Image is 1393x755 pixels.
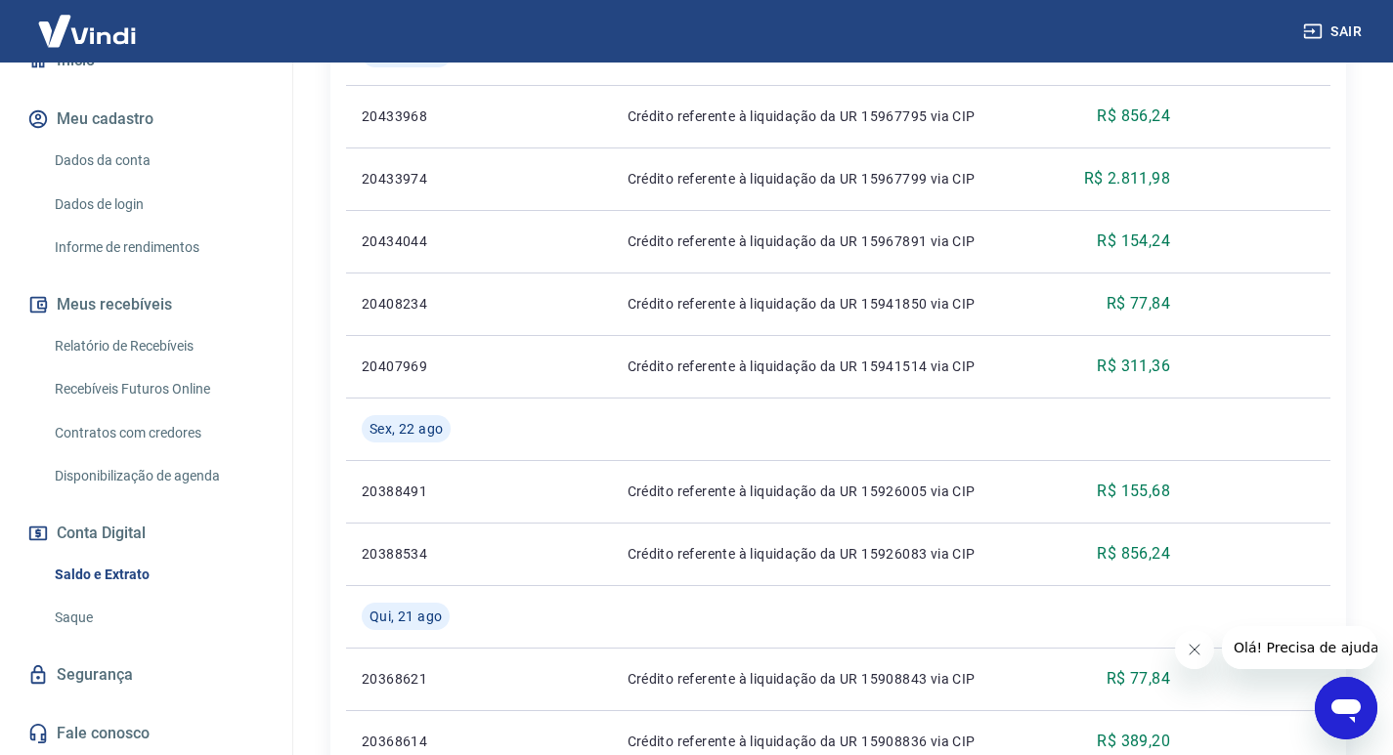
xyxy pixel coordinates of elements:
[362,357,474,376] p: 20407969
[1107,667,1170,691] p: R$ 77,84
[1097,480,1170,503] p: R$ 155,68
[1084,167,1170,190] p: R$ 2.811,98
[47,369,269,409] a: Recebíveis Futuros Online
[47,413,269,453] a: Contratos com credores
[12,14,164,29] span: Olá! Precisa de ajuda?
[23,98,269,141] button: Meu cadastro
[23,512,269,555] button: Conta Digital
[23,1,151,61] img: Vindi
[23,712,269,755] a: Fale conosco
[1097,730,1170,753] p: R$ 389,20
[628,106,1034,126] p: Crédito referente à liquidação da UR 15967795 via CIP
[628,294,1034,314] p: Crédito referente à liquidação da UR 15941850 via CIP
[47,555,269,595] a: Saldo e Extrato
[1175,630,1214,669] iframe: Fechar mensagem
[47,228,269,268] a: Informe de rendimentos
[1097,542,1170,566] p: R$ 856,24
[47,326,269,366] a: Relatório de Recebíveis
[628,231,1034,251] p: Crédito referente à liquidação da UR 15967891 via CIP
[23,653,269,696] a: Segurança
[628,544,1034,564] p: Crédito referente à liquidação da UR 15926083 via CIP
[628,357,1034,376] p: Crédito referente à liquidação da UR 15941514 via CIP
[362,669,474,689] p: 20368621
[628,169,1034,189] p: Crédito referente à liquidação da UR 15967799 via CIP
[628,732,1034,751] p: Crédito referente à liquidação da UR 15908836 via CIP
[47,456,269,496] a: Disponibilização de agenda
[362,169,474,189] p: 20433974
[23,283,269,326] button: Meus recebíveis
[47,185,269,225] a: Dados de login
[628,482,1034,501] p: Crédito referente à liquidação da UR 15926005 via CIP
[1315,677,1377,739] iframe: Botão para abrir a janela de mensagens
[362,544,474,564] p: 20388534
[370,419,443,439] span: Sex, 22 ago
[1097,355,1170,378] p: R$ 311,36
[362,106,474,126] p: 20433968
[628,669,1034,689] p: Crédito referente à liquidação da UR 15908843 via CIP
[362,482,474,501] p: 20388491
[1097,230,1170,253] p: R$ 154,24
[47,598,269,638] a: Saque
[1222,626,1377,669] iframe: Mensagem da empresa
[362,231,474,251] p: 20434044
[47,141,269,181] a: Dados da conta
[362,732,474,751] p: 20368614
[1107,292,1170,315] p: R$ 77,84
[1299,14,1370,50] button: Sair
[362,294,474,314] p: 20408234
[370,607,442,626] span: Qui, 21 ago
[1097,105,1170,128] p: R$ 856,24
